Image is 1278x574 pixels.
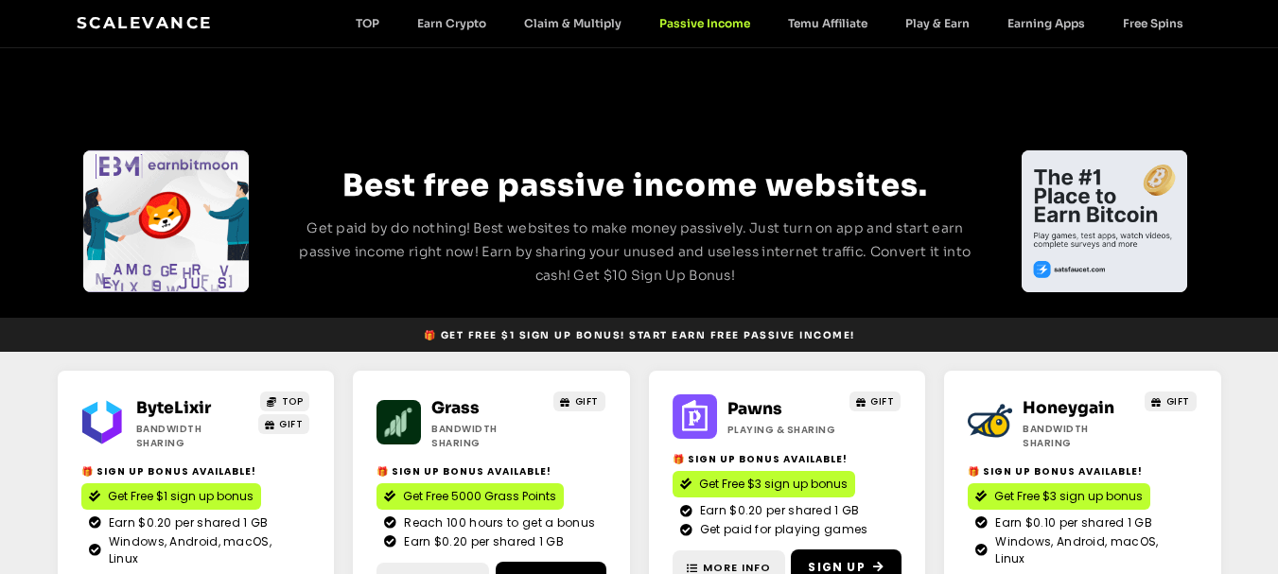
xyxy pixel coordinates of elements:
[1022,150,1187,292] div: 1 / 4
[136,398,211,418] a: ByteLixir
[695,521,868,538] span: Get paid for playing games
[399,533,564,550] span: Earn $0.20 per shared 1 GB
[994,488,1143,505] span: Get Free $3 sign up bonus
[727,423,842,437] h2: Playing & Sharing
[431,398,480,418] a: Grass
[83,150,249,292] div: Slides
[258,414,310,434] a: GIFT
[282,394,304,409] span: TOP
[424,328,855,342] span: 🎁 Get Free $1 sign up bonus! Start earn free passive income!
[104,514,269,531] span: Earn $0.20 per shared 1 GB
[260,391,309,411] a: TOP
[553,391,605,411] a: GIFT
[108,488,254,505] span: Get Free $1 sign up bonus
[285,217,987,287] p: Get paid by do nothing! Best websites to make money passively. Just turn on app and start earn pa...
[285,162,987,209] h2: Best free passive income websites.
[989,16,1104,30] a: Earning Apps
[695,502,860,519] span: Earn $0.20 per shared 1 GB
[575,394,599,409] span: GIFT
[640,16,769,30] a: Passive Income
[403,488,556,505] span: Get Free 5000 Grass Points
[398,16,505,30] a: Earn Crypto
[416,323,863,347] a: 🎁 Get Free $1 sign up bonus! Start earn free passive income!
[1104,16,1202,30] a: Free Spins
[104,533,303,567] span: Windows, Android, macOS, Linux
[81,464,311,478] h2: 🎁 Sign Up Bonus Available!
[431,422,546,450] h2: Bandwidth Sharing
[870,394,894,409] span: GIFT
[1023,398,1114,418] a: Honeygain
[727,399,782,419] a: Pawns
[337,16,398,30] a: TOP
[136,422,251,450] h2: Bandwidth Sharing
[505,16,640,30] a: Claim & Multiply
[968,483,1150,510] a: Get Free $3 sign up bonus
[1023,422,1137,450] h2: Bandwidth Sharing
[1145,391,1197,411] a: GIFT
[990,514,1152,531] span: Earn $0.10 per shared 1 GB
[968,464,1198,478] h2: 🎁 Sign Up Bonus Available!
[673,471,855,497] a: Get Free $3 sign up bonus
[886,16,989,30] a: Play & Earn
[376,464,606,478] h2: 🎁 Sign Up Bonus Available!
[849,391,902,411] a: GIFT
[337,16,1202,30] nav: Menu
[83,150,249,292] div: 1 / 4
[279,417,303,431] span: GIFT
[376,483,564,510] a: Get Free 5000 Grass Points
[769,16,886,30] a: Temu Affiliate
[1166,394,1190,409] span: GIFT
[77,13,213,32] a: Scalevance
[1022,150,1187,292] div: Slides
[399,514,595,531] span: Reach 100 hours to get a bonus
[699,476,848,493] span: Get Free $3 sign up bonus
[990,533,1189,567] span: Windows, Android, macOS, Linux
[673,452,902,466] h2: 🎁 Sign Up Bonus Available!
[81,483,261,510] a: Get Free $1 sign up bonus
